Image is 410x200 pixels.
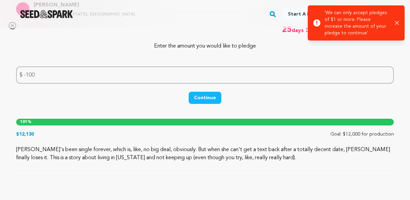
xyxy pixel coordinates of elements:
button: Continue [189,92,221,104]
p: 'We can only accept pledges of $1 or more. Please increase the amount of your pledge to continue' [325,9,389,36]
span: $ [20,71,23,79]
span: 25 [282,25,292,35]
img: Seed&Spark Logo Dark Mode [20,10,73,18]
span: days [292,25,305,35]
p: [PERSON_NAME]'s been single forever, which is, like, no big deal, obviously. But when she can't g... [16,146,394,162]
p: Enter the amount you would like to pledge [16,42,394,50]
a: Start a project [283,8,330,20]
span: 101 [20,120,27,124]
a: Seed&Spark Homepage [20,10,73,18]
p: $12,130 [16,131,34,138]
div: % [16,119,394,125]
p: Goal: $12,000 for production [330,131,394,138]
